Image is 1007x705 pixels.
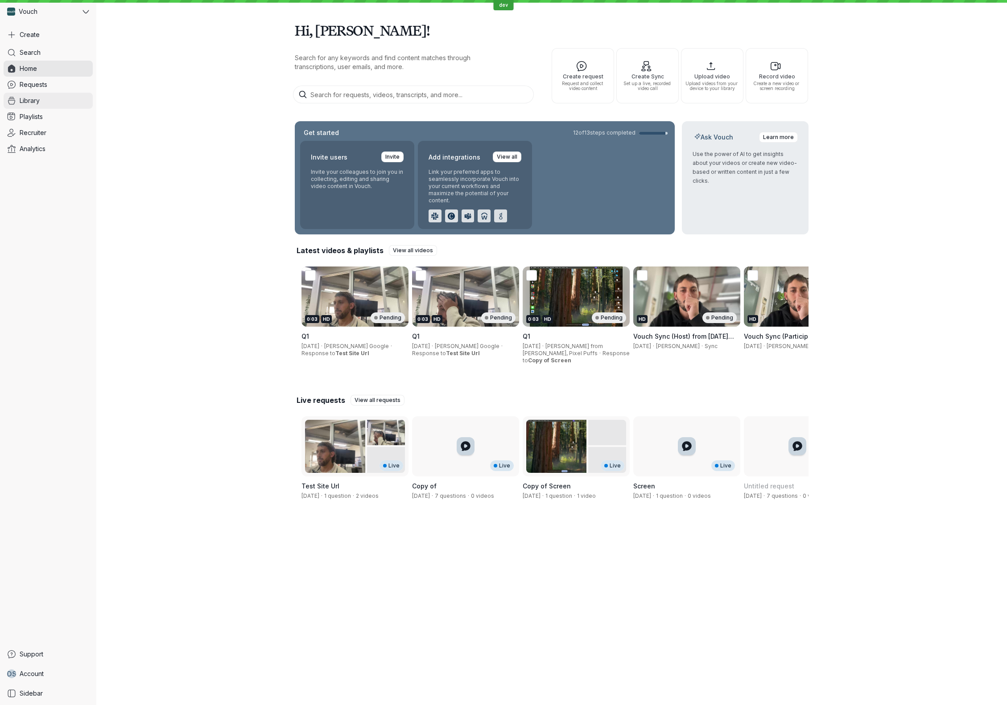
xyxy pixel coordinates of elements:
[767,343,810,349] span: [PERSON_NAME]
[430,492,435,500] span: ·
[637,315,648,323] div: HD
[798,492,803,500] span: ·
[759,132,798,143] a: Learn more
[412,482,437,490] span: Copy of
[20,48,41,57] span: Search
[481,312,516,323] div: Pending
[389,245,437,256] a: View all videos
[651,343,656,350] span: ·
[311,168,404,190] p: Invite your colleagues to join you in collecting, editing and sharing video content in Vouch.
[744,492,762,499] span: Created by Ben
[321,315,332,323] div: HD
[651,492,656,500] span: ·
[412,350,480,357] span: Response to
[4,646,93,662] a: Support
[20,80,47,89] span: Requests
[573,129,668,136] a: 12of13steps completed
[693,150,798,185] p: Use the power of AI to get insights about your videos or create new video-based or written conten...
[542,315,553,323] div: HD
[356,492,379,499] span: 2 videos
[319,492,324,500] span: ·
[744,332,842,349] span: Vouch Sync (Participant) from [DATE] 04:47 am
[556,81,610,91] span: Request and collect video content
[523,492,541,499] span: Created by Stephane
[541,492,545,500] span: ·
[523,350,630,364] span: Response to
[412,332,420,340] span: Q1
[20,64,37,73] span: Home
[301,343,319,349] span: [DATE]
[577,492,596,499] span: 1 video
[523,343,541,349] span: [DATE]
[297,395,345,405] h2: Live requests
[523,482,571,490] span: Copy of Screen
[620,74,675,79] span: Create Sync
[446,350,480,357] span: Test Site Url
[523,332,530,340] span: Q1
[305,315,319,323] div: 0:03
[702,312,737,323] div: Pending
[20,112,43,121] span: Playlists
[592,312,626,323] div: Pending
[633,332,734,349] span: Vouch Sync (Host) from [DATE] 04:47 am
[302,128,341,137] h2: Get started
[324,492,351,499] span: 1 question
[744,482,794,490] span: Untitled request
[744,332,851,341] h3: Vouch Sync (Participant) from 8 August 2025 at 04:47 am
[20,96,40,105] span: Library
[747,315,758,323] div: HD
[430,343,435,350] span: ·
[351,492,356,500] span: ·
[685,74,739,79] span: Upload video
[633,332,740,341] h3: Vouch Sync (Host) from 8 August 2025 at 04:47 am
[763,133,794,142] span: Learn more
[573,129,636,136] span: 12 of 13 steps completed
[4,61,93,77] a: Home
[12,669,17,678] span: S
[685,81,739,91] span: Upload videos from your device to your library
[656,492,683,499] span: 1 question
[744,343,762,349] span: [DATE]
[526,315,541,323] div: 0:03
[598,350,603,357] span: ·
[499,343,504,350] span: ·
[20,128,46,137] span: Recruiter
[7,669,12,678] span: D
[412,492,430,499] span: Created by Stephane
[412,343,430,349] span: [DATE]
[301,482,339,490] span: Test Site Url
[620,81,675,91] span: Set up a live, recorded video call
[493,152,521,162] a: View all
[4,125,93,141] a: Recruiter
[20,650,43,659] span: Support
[293,86,534,103] input: Search for requests, videos, transcripts, and more...
[4,4,93,20] button: Vouch avatarVouch
[389,343,394,350] span: ·
[572,492,577,500] span: ·
[750,81,804,91] span: Create a new video or screen recording
[435,343,499,349] span: [PERSON_NAME] Google
[4,93,93,109] a: Library
[552,48,614,103] button: Create requestRequest and collect video content
[311,152,347,163] h2: Invite users
[371,312,405,323] div: Pending
[471,492,494,499] span: 0 videos
[556,74,610,79] span: Create request
[301,350,369,357] span: Response to
[429,168,521,204] p: Link your preferred apps to seamlessly incorporate Vouch into your current workflows and maximize...
[656,343,700,349] span: [PERSON_NAME]
[466,492,471,500] span: ·
[683,492,688,500] span: ·
[7,8,15,16] img: Vouch avatar
[633,482,655,490] span: Screen
[381,152,404,162] a: Invite
[681,48,743,103] button: Upload videoUpload videos from your device to your library
[335,350,369,357] span: Test Site Url
[803,492,826,499] span: 0 videos
[295,18,809,43] h1: Hi, [PERSON_NAME]!
[295,53,509,71] p: Search for any keywords and find content matches through transcriptions, user emails, and more.
[4,141,93,157] a: Analytics
[693,133,735,142] h2: Ask Vouch
[4,109,93,125] a: Playlists
[19,7,37,16] span: Vouch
